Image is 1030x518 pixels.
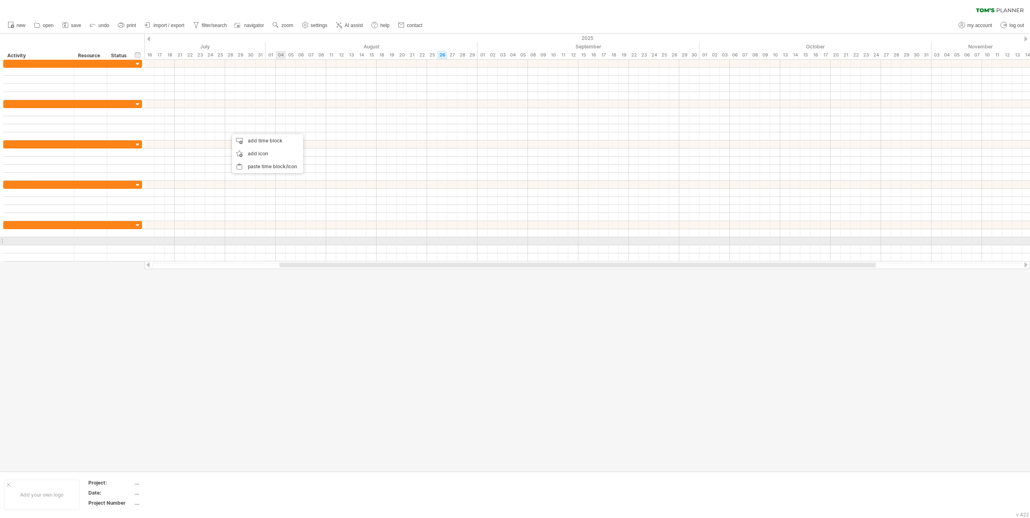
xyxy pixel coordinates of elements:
div: Monday, 28 July 2025 [225,51,235,59]
div: Wednesday, 27 August 2025 [447,51,457,59]
div: add icon [232,147,303,160]
div: Friday, 5 September 2025 [518,51,528,59]
div: Tuesday, 4 November 2025 [942,51,952,59]
div: Wednesday, 30 July 2025 [245,51,255,59]
div: Friday, 8 August 2025 [316,51,326,59]
div: Monday, 13 October 2025 [780,51,790,59]
div: Monday, 4 August 2025 [276,51,286,59]
div: Tuesday, 21 October 2025 [841,51,851,59]
div: Thursday, 16 October 2025 [810,51,821,59]
a: my account [957,20,994,31]
span: undo [98,23,109,28]
span: print [127,23,136,28]
span: navigator [244,23,264,28]
div: Wednesday, 17 September 2025 [599,51,609,59]
div: Wednesday, 12 November 2025 [1002,51,1012,59]
a: log out [999,20,1026,31]
a: navigator [233,20,266,31]
span: my account [967,23,992,28]
div: Tuesday, 14 October 2025 [790,51,800,59]
span: zoom [281,23,293,28]
div: Monday, 22 September 2025 [629,51,639,59]
div: Monday, 6 October 2025 [730,51,740,59]
div: Friday, 3 October 2025 [720,51,730,59]
div: Monday, 21 July 2025 [175,51,185,59]
div: Wednesday, 16 July 2025 [144,51,155,59]
div: Monday, 18 August 2025 [377,51,387,59]
span: filter/search [202,23,227,28]
a: help [369,20,392,31]
div: Thursday, 13 November 2025 [1012,51,1022,59]
div: Friday, 12 September 2025 [568,51,578,59]
a: AI assist [334,20,365,31]
span: log out [1009,23,1024,28]
a: settings [300,20,330,31]
div: Monday, 11 August 2025 [326,51,336,59]
div: Thursday, 30 October 2025 [911,51,921,59]
div: .... [134,489,202,496]
div: Thursday, 18 September 2025 [609,51,619,59]
div: Tuesday, 2 September 2025 [488,51,498,59]
div: Tuesday, 19 August 2025 [387,51,397,59]
span: import / export [153,23,184,28]
div: Tuesday, 16 September 2025 [588,51,599,59]
div: Friday, 24 October 2025 [871,51,881,59]
div: Friday, 31 October 2025 [921,51,932,59]
span: save [71,23,81,28]
div: Thursday, 28 August 2025 [457,51,467,59]
div: Thursday, 11 September 2025 [558,51,568,59]
span: open [43,23,54,28]
div: Thursday, 24 July 2025 [205,51,215,59]
div: Wednesday, 29 October 2025 [901,51,911,59]
div: Tuesday, 5 August 2025 [286,51,296,59]
a: filter/search [191,20,229,31]
div: Resource [78,52,103,60]
div: Wednesday, 6 August 2025 [296,51,306,59]
a: contact [396,20,425,31]
div: Thursday, 9 October 2025 [760,51,770,59]
div: Monday, 20 October 2025 [831,51,841,59]
div: Friday, 29 August 2025 [467,51,477,59]
a: import / export [142,20,187,31]
div: Monday, 10 November 2025 [982,51,992,59]
div: Monday, 29 September 2025 [679,51,689,59]
div: Friday, 22 August 2025 [417,51,427,59]
div: Thursday, 4 September 2025 [508,51,518,59]
div: Thursday, 21 August 2025 [407,51,417,59]
div: Monday, 25 August 2025 [427,51,437,59]
div: Thursday, 31 July 2025 [255,51,266,59]
div: Wednesday, 24 September 2025 [649,51,659,59]
div: .... [134,479,202,486]
div: Project Number [88,499,133,506]
a: undo [88,20,112,31]
div: Thursday, 2 October 2025 [710,51,720,59]
div: Friday, 17 October 2025 [821,51,831,59]
div: Tuesday, 28 October 2025 [891,51,901,59]
div: Friday, 7 November 2025 [972,51,982,59]
div: Monday, 15 September 2025 [578,51,588,59]
div: Wednesday, 15 October 2025 [800,51,810,59]
a: print [116,20,138,31]
div: Friday, 1 August 2025 [266,51,276,59]
span: contact [407,23,423,28]
span: new [17,23,25,28]
div: Add your own logo [4,480,80,510]
div: Monday, 3 November 2025 [932,51,942,59]
div: Wednesday, 5 November 2025 [952,51,962,59]
div: Project: [88,479,133,486]
div: Wednesday, 3 September 2025 [498,51,508,59]
div: Friday, 18 July 2025 [165,51,175,59]
div: Wednesday, 10 September 2025 [548,51,558,59]
div: Thursday, 14 August 2025 [356,51,366,59]
a: save [60,20,84,31]
div: v 422 [1016,512,1029,518]
div: Tuesday, 12 August 2025 [336,51,346,59]
div: Wednesday, 23 July 2025 [195,51,205,59]
a: open [32,20,56,31]
div: Tuesday, 23 September 2025 [639,51,649,59]
div: Wednesday, 22 October 2025 [851,51,861,59]
div: Monday, 1 September 2025 [477,51,488,59]
div: Tuesday, 11 November 2025 [992,51,1002,59]
div: October 2025 [699,42,932,51]
div: Thursday, 7 August 2025 [306,51,316,59]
